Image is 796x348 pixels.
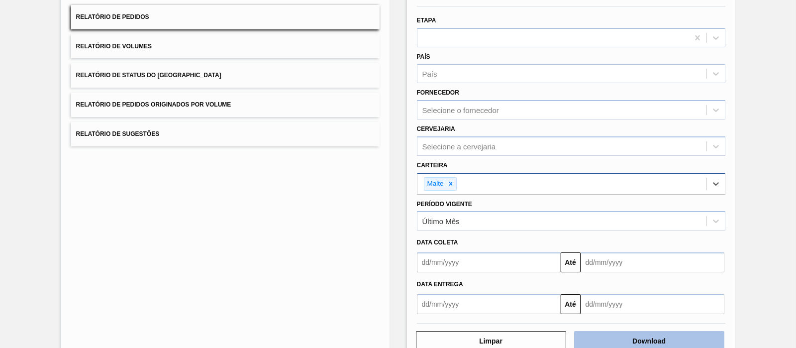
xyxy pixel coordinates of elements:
input: dd/mm/yyyy [581,252,724,272]
button: Relatório de Pedidos [71,5,380,29]
button: Relatório de Volumes [71,34,380,59]
input: dd/mm/yyyy [417,294,561,314]
span: Relatório de Pedidos Originados por Volume [76,101,231,108]
label: Fornecedor [417,89,459,96]
span: Data entrega [417,281,463,288]
span: Data coleta [417,239,458,246]
div: Selecione o fornecedor [422,106,499,115]
div: Último Mês [422,217,460,226]
label: Etapa [417,17,436,24]
button: Relatório de Pedidos Originados por Volume [71,93,380,117]
button: Até [561,294,581,314]
label: Período Vigente [417,201,472,208]
label: Cervejaria [417,125,455,132]
span: Relatório de Volumes [76,43,152,50]
div: Selecione a cervejaria [422,142,496,150]
button: Relatório de Status do [GEOGRAPHIC_DATA] [71,63,380,88]
div: Malte [424,178,445,190]
button: Até [561,252,581,272]
input: dd/mm/yyyy [417,252,561,272]
label: País [417,53,430,60]
span: Relatório de Status do [GEOGRAPHIC_DATA] [76,72,221,79]
input: dd/mm/yyyy [581,294,724,314]
label: Carteira [417,162,448,169]
button: Relatório de Sugestões [71,122,380,146]
div: País [422,70,437,78]
span: Relatório de Sugestões [76,130,160,137]
span: Relatório de Pedidos [76,13,149,20]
